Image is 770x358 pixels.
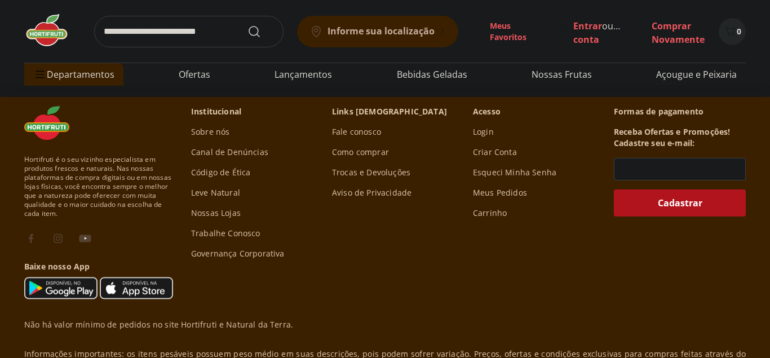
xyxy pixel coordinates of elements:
p: Acesso [473,106,501,117]
a: Trabalhe Conosco [191,228,260,239]
a: Sobre nós [191,126,229,138]
p: Não há valor mínimo de pedidos no site Hortifruti e Natural da Terra. [24,319,293,330]
h3: Cadastre seu e-mail: [614,138,694,149]
h3: Receba Ofertas e Promoções! [614,126,730,138]
a: Fale conosco [332,126,381,138]
img: fb [24,232,38,245]
a: Comprar Novamente [652,20,705,46]
img: Google Play Icon [24,277,98,299]
span: Meus Favoritos [490,20,542,43]
a: Leve Natural [191,187,240,198]
a: Trocas e Devoluções [332,167,410,178]
a: Código de Ética [191,167,250,178]
input: search [94,16,284,47]
a: Açougue e Peixaria [656,68,737,81]
a: Login [473,126,494,138]
img: App Store Icon [100,277,173,299]
a: Como comprar [332,147,389,158]
img: ig [51,232,65,245]
a: Canal de Denúncias [191,147,268,158]
a: Meus Pedidos [473,187,527,198]
b: Informe sua localização [328,25,435,37]
p: Formas de pagamento [614,106,746,117]
span: Cadastrar [658,198,702,207]
p: Links [DEMOGRAPHIC_DATA] [332,106,447,117]
a: Nossas Lojas [191,207,241,219]
span: Departamentos [33,61,114,88]
button: Cadastrar [614,189,746,216]
span: Hortifruti é o seu vizinho especialista em produtos frescos e naturais. Nas nossas plataformas de... [24,155,173,218]
a: Carrinho [473,207,507,219]
a: Bebidas Geladas [397,68,467,81]
span: ou [573,19,623,46]
p: Institucional [191,106,241,117]
a: Ofertas [179,68,210,81]
a: Governança Corporativa [191,248,285,259]
h3: Baixe nosso App [24,261,173,272]
img: Hortifruti [24,106,81,140]
button: Submit Search [247,25,275,38]
img: ytb [78,232,92,245]
a: Nossas Frutas [532,68,592,81]
a: Meus Favoritos [472,20,542,43]
a: Criar Conta [473,147,517,158]
a: Esqueci Minha Senha [473,167,556,178]
a: Entrar [573,20,602,32]
a: Aviso de Privacidade [332,187,411,198]
button: Menu [33,61,47,88]
img: Hortifruti [24,14,81,47]
button: Carrinho [719,18,746,45]
button: Informe sua localização [297,16,458,47]
a: Lançamentos [275,68,332,81]
span: 0 [737,26,741,37]
a: Criar conta [573,20,635,46]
